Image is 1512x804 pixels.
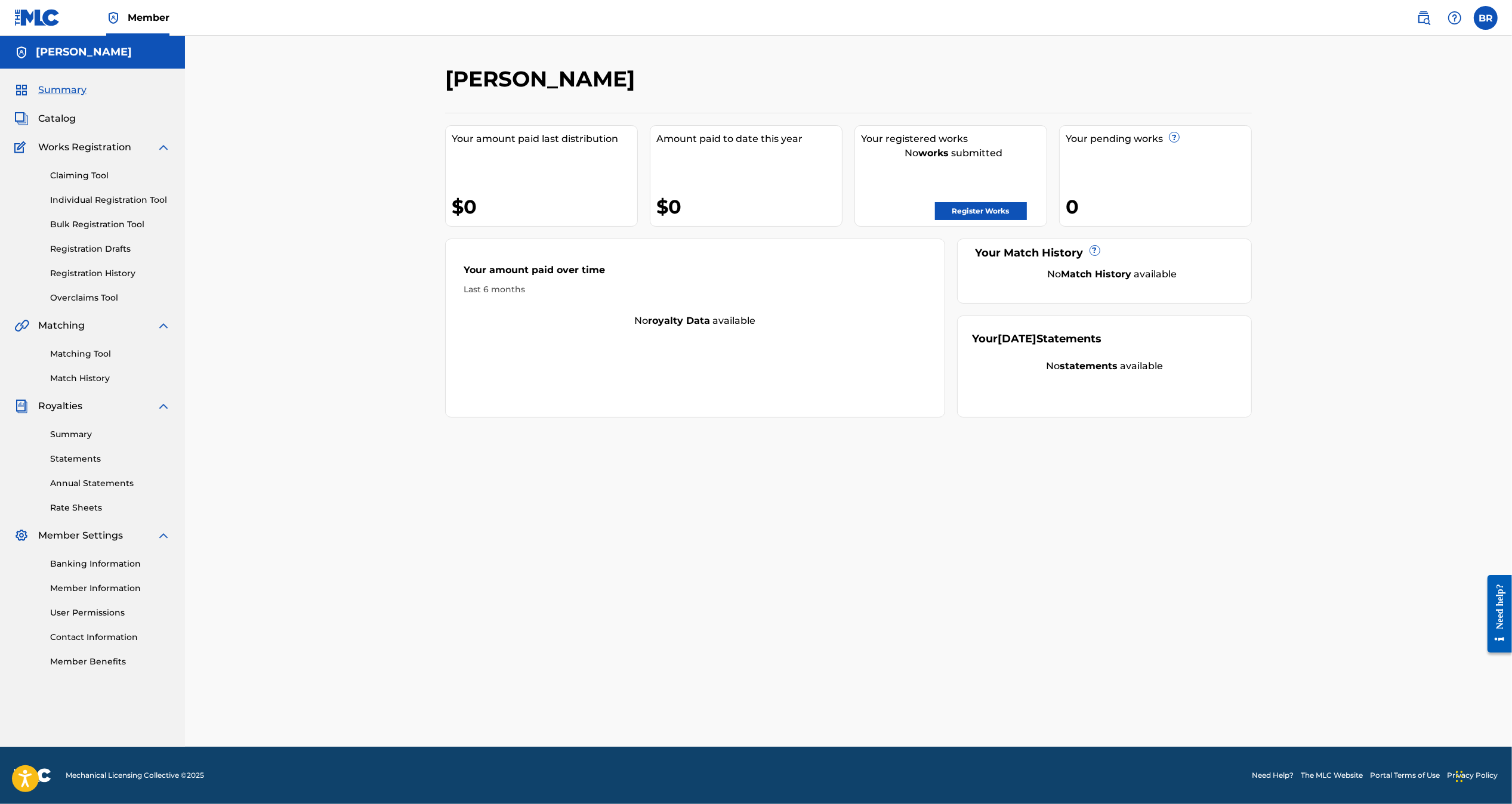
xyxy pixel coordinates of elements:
[38,318,85,333] span: Matching
[156,528,171,543] img: expand
[452,132,637,146] div: Your amount paid last distribution
[50,428,171,441] a: Summary
[14,112,29,126] img: Catalog
[14,9,60,26] img: MLC Logo
[38,140,131,154] span: Works Registration
[50,267,171,280] a: Registration History
[1170,132,1179,142] span: ?
[50,477,171,490] a: Annual Statements
[935,202,1027,220] a: Register Works
[1448,11,1462,25] img: help
[656,193,842,220] div: $0
[1452,747,1512,804] iframe: Chat Widget
[50,348,171,360] a: Matching Tool
[38,83,87,97] span: Summary
[464,263,927,283] div: Your amount paid over time
[919,147,949,159] strong: works
[1443,6,1467,30] div: Help
[50,582,171,595] a: Member Information
[156,399,171,413] img: expand
[50,655,171,668] a: Member Benefits
[1061,268,1131,280] strong: Match History
[14,528,29,543] img: Member Settings
[1252,770,1294,781] a: Need Help?
[50,292,171,304] a: Overclaims Tool
[973,245,1237,261] div: Your Match History
[14,83,87,97] a: SummarySummary
[106,11,121,25] img: Top Rightsholder
[50,372,171,385] a: Match History
[14,318,29,333] img: Matching
[50,194,171,206] a: Individual Registration Tool
[973,359,1237,373] div: No available
[50,631,171,644] a: Contact Information
[50,243,171,255] a: Registration Drafts
[973,331,1102,347] div: Your Statements
[50,169,171,182] a: Claiming Tool
[1090,246,1100,255] span: ?
[452,193,637,220] div: $0
[14,399,29,413] img: Royalties
[998,332,1037,345] span: [DATE]
[50,607,171,619] a: User Permissions
[38,399,82,413] span: Royalties
[38,528,123,543] span: Member Settings
[50,502,171,514] a: Rate Sheets
[1456,759,1463,794] div: Drag
[1417,11,1431,25] img: search
[1474,6,1498,30] div: User Menu
[656,132,842,146] div: Amount paid to date this year
[861,146,1047,160] div: No submitted
[14,83,29,97] img: Summary
[1060,360,1118,372] strong: statements
[1479,566,1512,662] iframe: Resource Center
[446,314,945,328] div: No available
[50,453,171,465] a: Statements
[1301,770,1363,781] a: The MLC Website
[50,218,171,231] a: Bulk Registration Tool
[648,315,710,326] strong: royalty data
[1412,6,1436,30] a: Public Search
[1370,770,1440,781] a: Portal Terms of Use
[988,267,1237,282] div: No available
[1066,193,1251,220] div: 0
[128,11,169,24] span: Member
[861,132,1047,146] div: Your registered works
[14,45,29,60] img: Accounts
[14,768,51,783] img: logo
[1447,770,1498,781] a: Privacy Policy
[14,112,76,126] a: CatalogCatalog
[66,770,204,781] span: Mechanical Licensing Collective © 2025
[36,45,132,59] h5: BRIAN REYES
[464,283,927,296] div: Last 6 months
[38,112,76,126] span: Catalog
[1066,132,1251,146] div: Your pending works
[156,318,171,333] img: expand
[156,140,171,154] img: expand
[445,66,641,92] h2: [PERSON_NAME]
[14,140,30,154] img: Works Registration
[50,558,171,570] a: Banking Information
